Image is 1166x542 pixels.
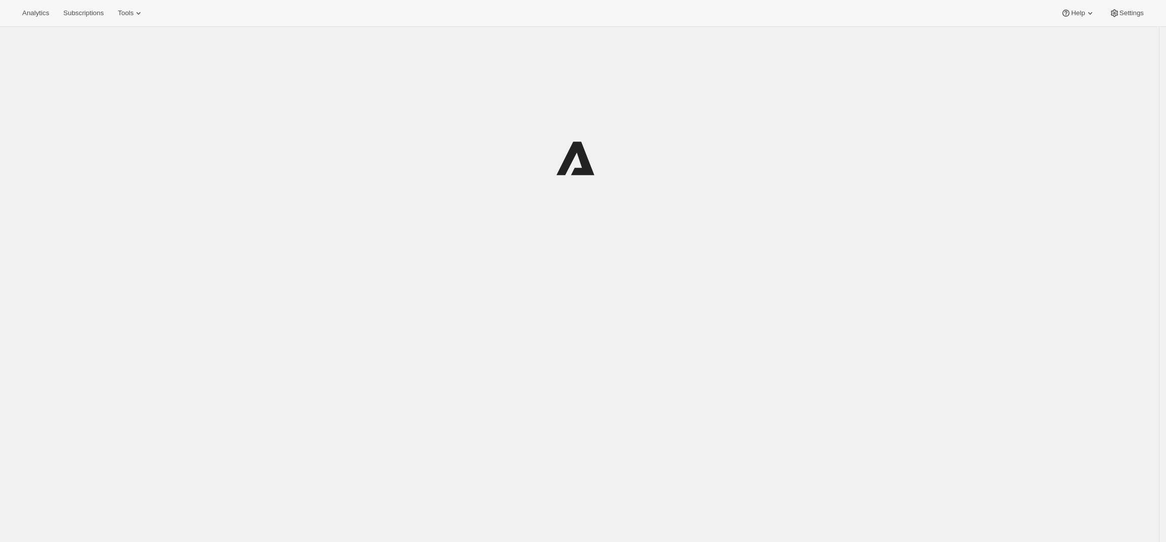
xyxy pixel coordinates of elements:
button: Tools [112,6,150,20]
span: Help [1071,9,1085,17]
span: Settings [1120,9,1144,17]
span: Tools [118,9,133,17]
button: Subscriptions [57,6,110,20]
button: Help [1055,6,1101,20]
span: Analytics [22,9,49,17]
span: Subscriptions [63,9,104,17]
button: Analytics [16,6,55,20]
button: Settings [1103,6,1150,20]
